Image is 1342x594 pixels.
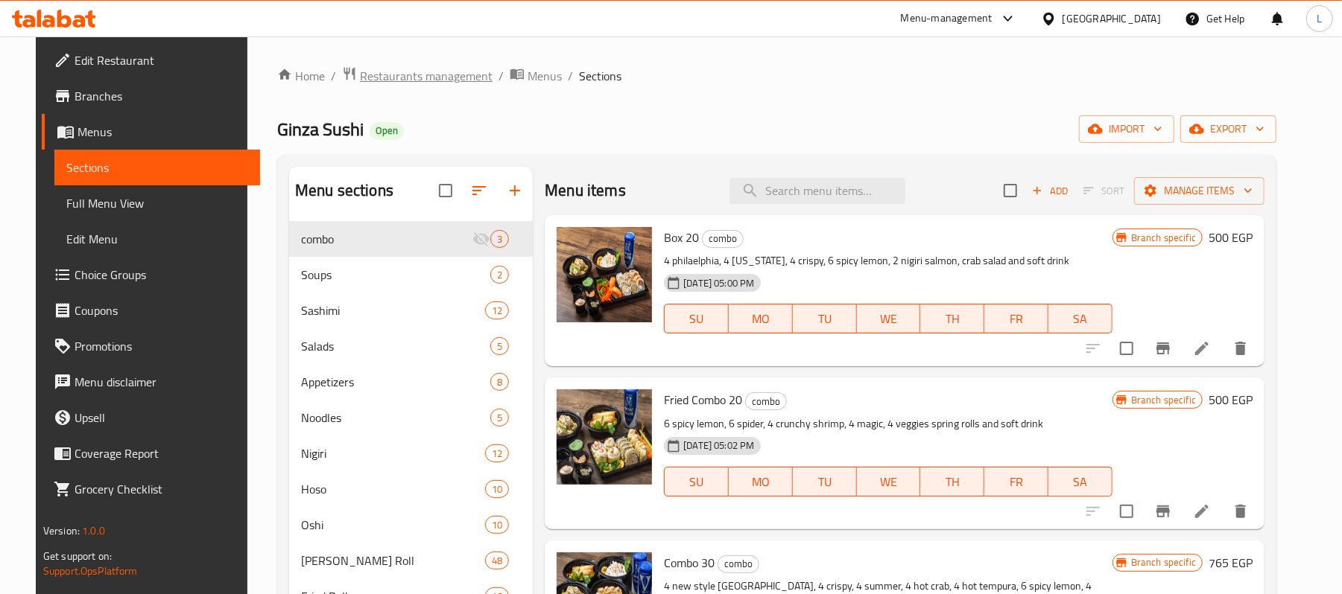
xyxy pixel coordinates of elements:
[1074,179,1134,202] span: Select section first
[491,411,508,425] span: 5
[301,516,485,534] div: Oshi
[1317,10,1322,27] span: L
[1125,393,1202,407] span: Branch specific
[1026,179,1074,202] span: Add item
[746,393,786,410] span: combo
[664,415,1112,433] p: 6 spicy lemon, 6 spider, 4 crunchy shrimp, 4 magic, 4 veggies spring rolls and soft drink
[486,304,508,318] span: 12
[75,87,248,105] span: Branches
[920,304,984,333] button: TH
[42,257,260,293] a: Choice Groups
[1026,179,1074,202] button: Add
[42,400,260,435] a: Upsell
[289,364,533,400] div: Appetizers8
[984,467,1048,496] button: FR
[1079,115,1174,143] button: import
[301,552,485,569] span: [PERSON_NAME] Roll
[557,227,652,322] img: Box 20
[664,552,715,574] span: Combo 30
[557,389,652,485] img: Fried Combo 20
[370,124,404,137] span: Open
[486,447,508,461] span: 12
[1193,339,1211,357] a: Edit menu item
[277,112,364,146] span: Ginza Sushi
[42,328,260,364] a: Promotions
[301,552,485,569] div: Maki Roll
[1180,115,1276,143] button: export
[490,266,509,284] div: items
[491,268,508,282] span: 2
[485,516,509,534] div: items
[664,252,1112,270] p: 4 philaelphia, 4 [US_STATE], 4 crispy, 6 spicy lemon, 2 nigiri salmon, crab salad and soft drink
[1048,467,1112,496] button: SA
[43,546,112,566] span: Get support on:
[1125,231,1202,245] span: Branch specific
[43,521,80,540] span: Version:
[485,444,509,462] div: items
[1048,304,1112,333] button: SA
[491,375,508,389] span: 8
[926,471,978,493] span: TH
[735,471,787,493] span: MO
[75,51,248,69] span: Edit Restaurant
[1145,494,1181,529] button: Branch-specific-item
[857,467,921,496] button: WE
[54,150,260,185] a: Sections
[486,482,508,496] span: 10
[664,304,729,333] button: SU
[301,266,490,284] div: Soups
[331,67,336,85] li: /
[75,444,248,462] span: Coverage Report
[82,521,105,540] span: 1.0.0
[702,230,744,248] div: combo
[301,444,485,462] span: Nigiri
[301,230,472,248] div: combo
[1209,389,1253,410] h6: 500 EGP
[1054,308,1107,330] span: SA
[664,467,729,496] button: SU
[990,308,1042,330] span: FR
[491,232,508,246] span: 3
[485,301,509,319] div: items
[430,175,461,206] span: Select all sections
[920,467,984,496] button: TH
[42,78,260,114] a: Branches
[289,221,533,257] div: combo3
[1193,502,1211,520] a: Edit menu item
[370,122,404,140] div: Open
[579,67,621,85] span: Sections
[289,293,533,328] div: Sashimi12
[729,304,793,333] button: MO
[75,409,248,427] span: Upsell
[43,561,138,581] a: Support.OpsPlatform
[472,230,490,248] svg: Inactive section
[485,552,509,569] div: items
[729,178,905,204] input: search
[486,554,508,568] span: 48
[703,230,743,247] span: combo
[42,114,260,150] a: Menus
[664,226,699,249] span: Box 20
[568,67,573,85] li: /
[289,257,533,293] div: Soups2
[1223,494,1259,529] button: delete
[677,438,760,453] span: [DATE] 05:02 PM
[289,543,533,578] div: [PERSON_NAME] Roll48
[301,337,490,355] span: Salads
[289,400,533,435] div: Noodles5
[66,159,248,176] span: Sections
[990,471,1042,493] span: FR
[490,373,509,391] div: items
[77,123,248,141] span: Menus
[497,173,533,208] button: Add section
[995,175,1026,206] span: Select section
[485,480,509,498] div: items
[677,276,760,290] span: [DATE] 05:00 PM
[75,480,248,498] span: Grocery Checklist
[75,301,248,319] span: Coupons
[498,67,504,85] li: /
[301,301,485,319] span: Sashimi
[745,392,787,410] div: combo
[729,467,793,496] button: MO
